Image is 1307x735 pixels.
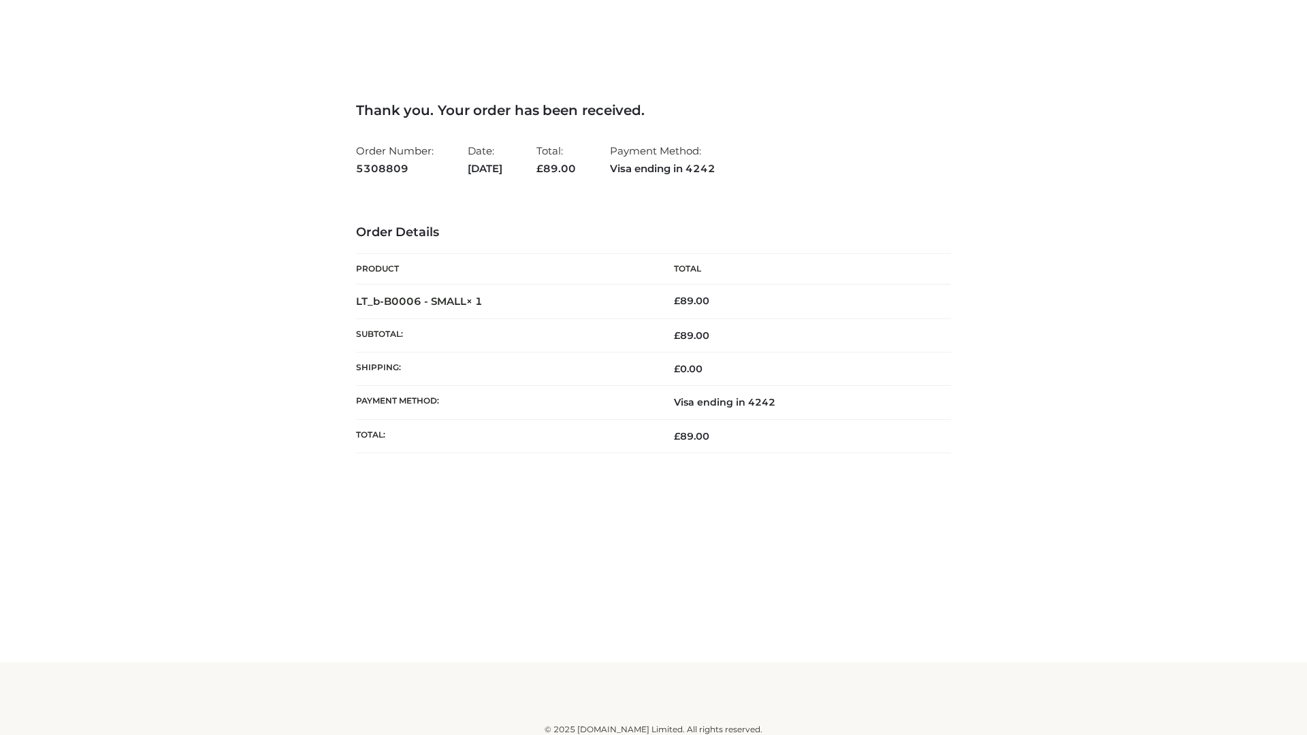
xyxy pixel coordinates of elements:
li: Order Number: [356,139,434,180]
th: Shipping: [356,353,653,386]
strong: [DATE] [468,160,502,178]
bdi: 0.00 [674,363,703,375]
span: £ [674,329,680,342]
td: Visa ending in 4242 [653,386,951,419]
span: 89.00 [674,329,709,342]
li: Date: [468,139,502,180]
li: Payment Method: [610,139,715,180]
th: Subtotal: [356,318,653,352]
li: Total: [536,139,576,180]
strong: × 1 [466,295,483,308]
strong: LT_b-B0006 - SMALL [356,295,483,308]
span: 89.00 [536,162,576,175]
strong: 5308809 [356,160,434,178]
span: £ [674,430,680,442]
th: Total: [356,419,653,453]
span: £ [674,363,680,375]
span: 89.00 [674,430,709,442]
strong: Visa ending in 4242 [610,160,715,178]
th: Total [653,254,951,284]
bdi: 89.00 [674,295,709,307]
span: £ [674,295,680,307]
th: Payment method: [356,386,653,419]
span: £ [536,162,543,175]
th: Product [356,254,653,284]
h3: Order Details [356,225,951,240]
h3: Thank you. Your order has been received. [356,102,951,118]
